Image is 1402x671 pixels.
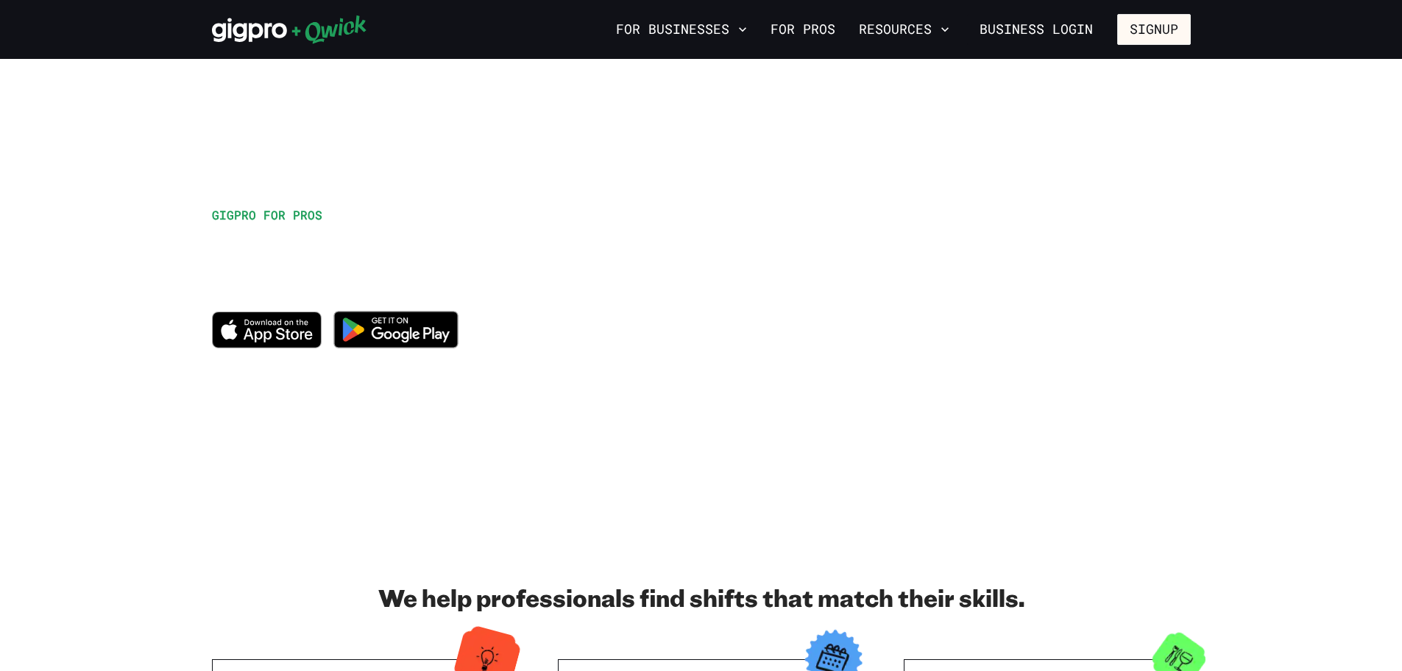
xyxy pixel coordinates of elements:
a: Download on the App Store [212,336,322,351]
a: Business Login [967,14,1105,45]
h2: We help professionals find shifts that match their skills. [212,583,1191,612]
img: Get it on Google Play [325,302,467,357]
button: For Businesses [610,17,753,42]
h1: Work when you want, explore new opportunities, and get paid for it! [212,230,799,296]
button: Resources [853,17,955,42]
a: For Pros [765,17,841,42]
span: GIGPRO FOR PROS [212,207,322,222]
button: Signup [1117,14,1191,45]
